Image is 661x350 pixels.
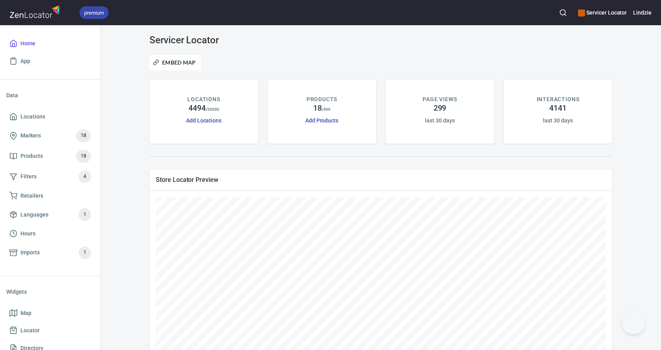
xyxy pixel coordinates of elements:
span: 18 [76,152,91,161]
li: Widgets [6,282,94,301]
span: Locator [20,326,40,335]
span: Store Locator Preview [156,176,606,184]
span: Products [20,151,43,161]
p: INTERACTIONS [537,95,580,104]
a: Retailers [6,187,94,205]
a: Add Locations [186,117,222,124]
h6: last 30 days [425,116,454,125]
a: App [6,52,94,70]
button: Embed Map [150,55,201,70]
span: Map [20,308,31,318]
span: 4 [79,172,91,181]
button: color-CE600E [578,9,585,17]
h4: 4141 [549,104,567,113]
span: Retailers [20,191,43,201]
img: zenlocator [9,3,62,20]
p: LOCATIONS [187,95,220,104]
h4: 299 [434,104,447,113]
div: Manage your apps [578,4,627,21]
span: Locations [20,112,45,122]
span: Languages [20,210,48,220]
span: Imports [20,248,40,257]
a: Home [6,35,94,52]
a: Add Products [305,117,338,124]
span: Markers [20,131,41,141]
p: PAGE VIEWS [423,95,457,104]
a: Imports1 [6,243,94,263]
iframe: To enrich screen reader interactions, please activate Accessibility in Grammarly extension settings [158,199,299,341]
a: Markers18 [6,126,94,146]
span: 1 [79,210,91,219]
span: Embed Map [155,58,196,67]
h6: Servicer Locator [578,8,627,17]
span: Home [20,39,35,48]
h4: 18 [313,104,322,113]
iframe: To enrich screen reader interactions, please activate Accessibility in Grammarly extension settings [588,199,604,238]
iframe: Help Scout Beacon - Open [622,311,645,334]
a: Languages1 [6,204,94,225]
li: Data [6,86,94,105]
span: 18 [76,131,91,140]
p: PRODUCTS [306,95,338,104]
a: Map [6,304,94,322]
h4: 4494 [188,104,206,113]
a: Hours [6,225,94,243]
h6: Lindzie [633,8,652,17]
a: Locator [6,322,94,339]
span: 1 [79,248,91,257]
span: Filters [20,172,37,181]
a: Products18 [6,146,94,167]
p: / 300 [322,106,330,112]
span: App [20,56,30,66]
h3: Servicer Locator [150,35,297,46]
h6: last 30 days [543,116,572,125]
a: Filters4 [6,167,94,187]
p: / 20000 [206,106,220,112]
button: Lindzie [633,4,652,21]
span: premium [79,9,109,17]
span: Hours [20,229,35,239]
div: premium [79,6,109,19]
a: Locations [6,108,94,126]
